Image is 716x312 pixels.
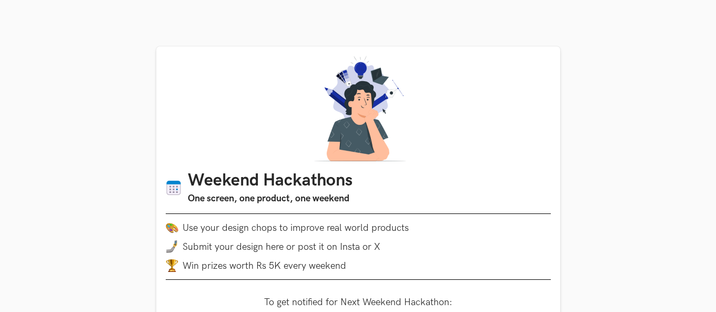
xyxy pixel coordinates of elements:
[264,297,452,308] label: To get notified for Next Weekend Hackathon:
[188,171,352,191] h1: Weekend Hackathons
[166,221,551,234] li: Use your design chops to improve real world products
[166,259,551,272] li: Win prizes worth Rs 5K every weekend
[166,259,178,272] img: trophy.png
[166,180,181,196] img: Calendar icon
[183,241,380,252] span: Submit your design here or post it on Insta or X
[188,191,352,206] h3: One screen, one product, one weekend
[166,221,178,234] img: palette.png
[166,240,178,253] img: mobile-in-hand.png
[308,56,409,161] img: A designer thinking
